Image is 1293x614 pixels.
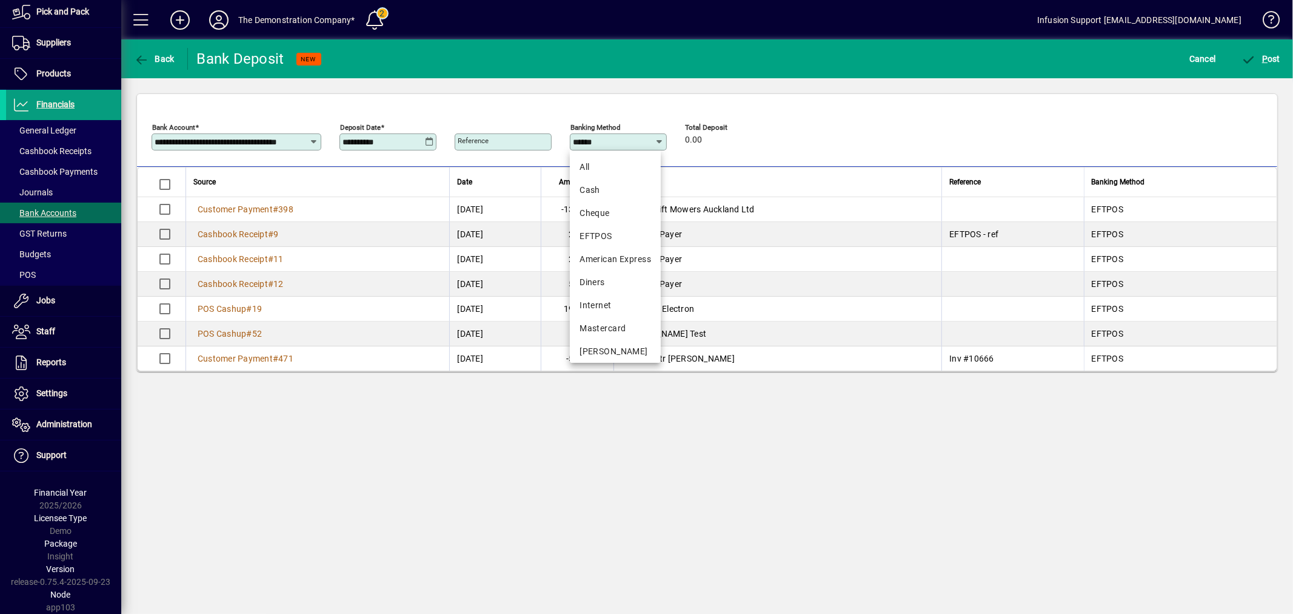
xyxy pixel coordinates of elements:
a: General Ledger [6,120,121,141]
a: Bank Accounts [6,203,121,223]
span: # [247,304,252,314]
app-page-header-button: Back [121,48,188,70]
span: EFTPOS [1092,204,1124,214]
span: Version [47,564,75,574]
mat-option: EFTPOS [570,224,661,248]
a: Settings [6,379,121,409]
td: [DATE] [449,346,540,371]
span: # [273,354,278,363]
span: # [273,204,278,214]
span: Package [44,539,77,548]
div: Reference [949,175,1076,189]
span: All [580,161,651,174]
span: # [268,279,273,289]
span: Products [36,69,71,78]
button: Back [131,48,178,70]
span: Amount ($) [559,175,596,189]
span: Cashbook Receipts [12,146,92,156]
a: Cashbook Receipts [6,141,121,161]
a: Budgets [6,244,121,265]
mat-option: Sarah [570,340,661,363]
span: 471 [278,354,293,363]
span: NEW [301,55,316,63]
td: -593.40 [541,346,613,371]
div: American Express [580,253,651,266]
button: Post [1238,48,1284,70]
a: Products [6,59,121,89]
span: Customer Payment [198,354,273,363]
span: 0.00 [685,135,702,145]
span: Banking Method [1092,175,1145,189]
span: EFTPOS [1092,304,1124,314]
span: General Ledger [12,126,76,135]
a: Knowledge Base [1254,2,1278,42]
span: 11 [273,254,284,264]
span: 52 [252,329,262,339]
span: Financial Year [35,488,87,498]
td: [DATE] [449,322,540,346]
span: P [1262,54,1268,64]
a: Support [6,440,121,471]
span: EFTPOS [1092,329,1124,339]
td: 200.00 [541,222,613,247]
div: Amount ($) [549,175,607,189]
a: POS [6,265,121,285]
span: Customer Payment [198,204,273,214]
a: Reports [6,348,121,378]
mat-label: Reference [458,137,489,145]
span: EFTPOS [1092,279,1124,289]
a: Suppliers [6,28,121,58]
span: Node [51,590,71,599]
td: [DATE] [449,197,540,222]
span: EFTPOS [1092,229,1124,239]
span: 9 [273,229,278,239]
a: POS Cashup#52 [193,327,266,340]
span: Date [457,175,472,189]
span: Cancel [1189,49,1216,69]
span: GST Returns [12,229,67,238]
span: 19 [252,304,262,314]
span: Cashbook Receipt [198,229,268,239]
button: Profile [199,9,238,31]
div: Infusion Support [EMAIL_ADDRESS][DOMAIN_NAME] [1037,10,1241,30]
div: Cheque [580,207,651,220]
td: [DATE] [449,247,540,272]
div: EFTPOS [580,230,651,243]
div: The Demonstration Company* [238,10,355,30]
td: 500.00 [541,272,613,297]
span: Reference [949,175,981,189]
td: -1363.88 [541,197,613,222]
span: Support [36,450,67,460]
mat-label: Banking Method [570,123,621,132]
span: POS Cashup [198,329,247,339]
div: [PERSON_NAME] [580,345,651,358]
mat-label: Bank Account [152,123,195,132]
span: 398 [278,204,293,214]
div: Mastercard [580,322,651,335]
span: Pick and Pack [36,7,89,16]
span: POS [12,270,36,280]
a: Journals [6,182,121,203]
span: # [268,254,273,264]
span: Settings [36,388,67,398]
mat-option: Internet [570,294,661,317]
td: [DATE] [449,222,540,247]
span: Source [193,175,216,189]
div: Cash [580,184,651,197]
div: Internet [580,299,651,312]
span: Bank Accounts [12,208,76,218]
mat-option: Cash [570,178,661,201]
span: Cashbook Payments [12,167,98,177]
a: Cashbook Receipt#11 [193,252,288,266]
span: EFTPOS [1092,254,1124,264]
span: 12 [273,279,284,289]
a: Cashbook Receipt#12 [193,277,288,291]
a: Cashbook Payments [6,161,121,182]
span: Staff [36,326,55,336]
a: Customer Payment#471 [193,352,298,365]
a: Customer Payment#398 [193,203,298,216]
td: [DATE] [449,297,540,322]
a: GST Returns [6,223,121,244]
span: POS Cashup [198,304,247,314]
span: # [268,229,273,239]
